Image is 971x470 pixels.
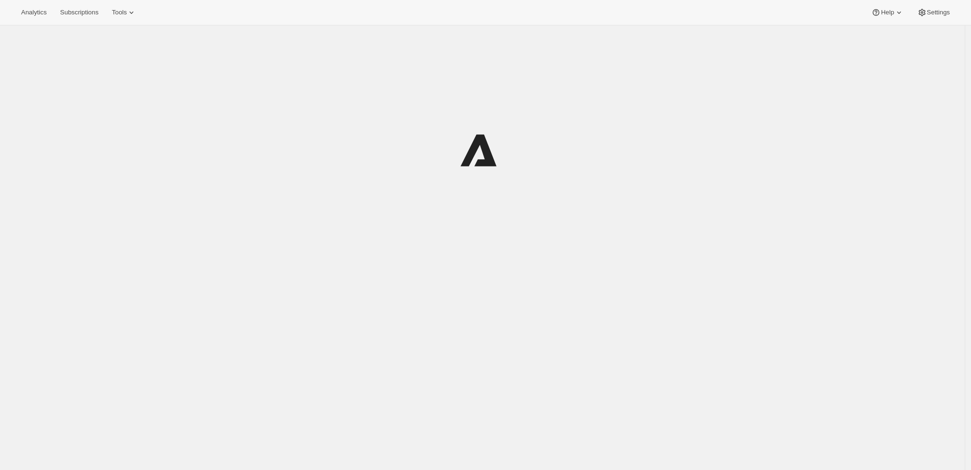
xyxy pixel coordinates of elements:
span: Help [881,9,894,16]
span: Subscriptions [60,9,98,16]
button: Subscriptions [54,6,104,19]
button: Analytics [15,6,52,19]
span: Settings [927,9,950,16]
span: Tools [112,9,127,16]
button: Settings [912,6,956,19]
button: Tools [106,6,142,19]
button: Help [865,6,909,19]
span: Analytics [21,9,47,16]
